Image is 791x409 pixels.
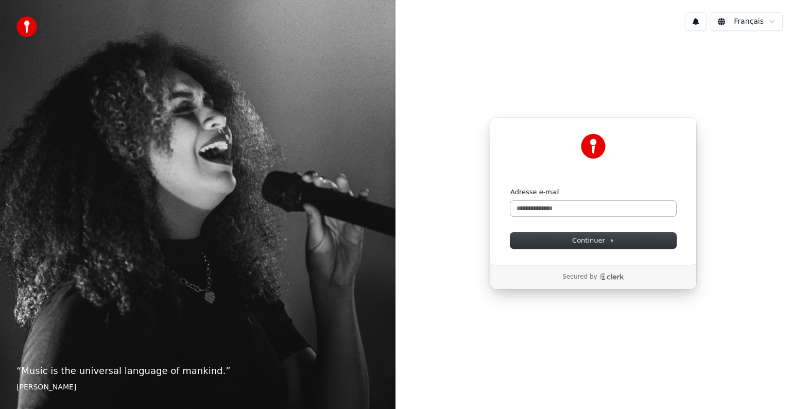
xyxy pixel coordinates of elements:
[599,273,624,280] a: Clerk logo
[16,16,37,37] img: youka
[510,233,676,248] button: Continuer
[581,134,606,159] img: Youka
[562,273,597,281] p: Secured by
[16,364,379,378] p: “ Music is the universal language of mankind. ”
[16,382,379,393] footer: [PERSON_NAME]
[510,188,560,197] label: Adresse e-mail
[572,236,614,245] span: Continuer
